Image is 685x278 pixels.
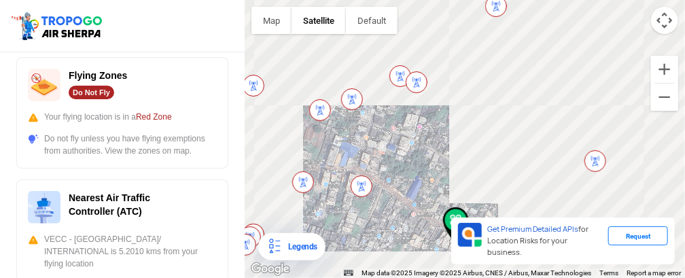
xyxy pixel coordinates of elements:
img: Google [248,260,293,278]
img: ic_nofly.svg [28,69,60,101]
img: ic_atc.svg [28,191,60,224]
button: Keyboard shortcuts [344,268,353,278]
div: Do not fly unless you have flying exemptions from authorities. View the zones on map. [28,133,217,157]
img: Legends [266,239,283,255]
div: Do Not Fly [69,86,114,99]
div: Legends [283,239,317,255]
button: Zoom out [651,84,678,111]
button: Show satellite imagery [292,7,346,34]
div: for Location Risks for your business. [482,223,608,259]
span: Nearest Air Traffic Controller (ATC) [69,192,150,217]
span: Flying Zones [69,70,127,81]
div: Your flying location is in a [28,111,217,123]
button: Map camera controls [651,7,678,34]
span: Map data ©2025 Imagery ©2025 Airbus, CNES / Airbus, Maxar Technologies [362,269,591,277]
a: Report a map error [627,269,681,277]
a: Terms [599,269,618,277]
div: Request [608,226,668,245]
button: Show street map [251,7,292,34]
div: VECC - [GEOGRAPHIC_DATA]/ INTERNATIONAL is 5.2010 kms from your flying location [28,233,217,270]
span: Get Premium Detailed APIs [487,224,578,234]
img: Premium APIs [458,223,482,247]
img: ic_tgdronemaps.svg [10,10,107,41]
button: Zoom in [651,56,678,83]
span: Red Zone [136,112,172,122]
a: Open this area in Google Maps (opens a new window) [248,260,293,278]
